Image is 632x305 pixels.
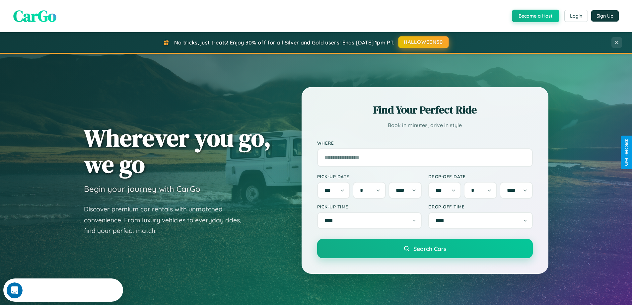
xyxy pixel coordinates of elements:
[512,10,559,22] button: Become a Host
[84,184,200,194] h3: Begin your journey with CarGo
[317,103,533,117] h2: Find Your Perfect Ride
[428,204,533,209] label: Drop-off Time
[398,36,449,48] button: HALLOWEEN30
[317,174,422,179] label: Pick-up Date
[317,204,422,209] label: Pick-up Time
[317,239,533,258] button: Search Cars
[428,174,533,179] label: Drop-off Date
[3,278,123,302] iframe: Intercom live chat discovery launcher
[591,10,619,22] button: Sign Up
[84,204,250,236] p: Discover premium car rentals with unmatched convenience. From luxury vehicles to everyday rides, ...
[624,139,629,166] div: Give Feedback
[174,39,394,46] span: No tricks, just treats! Enjoy 30% off for all Silver and Gold users! Ends [DATE] 1pm PT.
[564,10,588,22] button: Login
[317,120,533,130] p: Book in minutes, drive in style
[13,5,56,27] span: CarGo
[413,245,446,252] span: Search Cars
[84,125,271,177] h1: Wherever you go, we go
[317,140,533,146] label: Where
[7,282,23,298] iframe: Intercom live chat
